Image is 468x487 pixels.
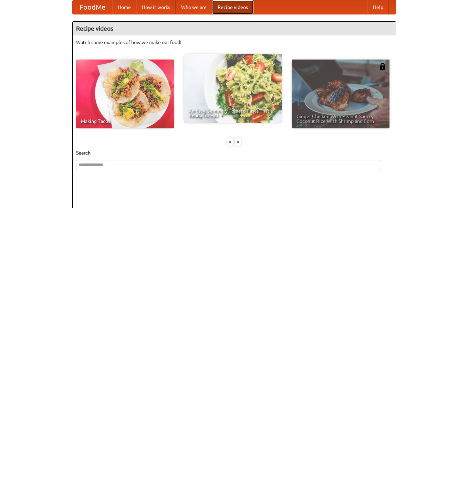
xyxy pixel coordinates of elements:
p: Watch some examples of how we make our food! [76,39,392,46]
a: How it works [136,0,176,14]
a: Who we are [176,0,212,14]
div: » [235,137,241,146]
span: Making Tacos [81,119,169,124]
img: 483408.png [379,63,386,70]
h4: Recipe videos [73,22,396,35]
div: « [227,137,233,146]
a: An Easy, Summery Tomato Pasta That's Ready for Fall [184,54,282,123]
a: Making Tacos [76,60,174,128]
a: Help [367,0,389,14]
a: Home [112,0,136,14]
span: An Easy, Summery Tomato Pasta That's Ready for Fall [189,108,277,118]
h5: Search [76,149,392,156]
a: Recipe videos [212,0,253,14]
a: FoodMe [73,0,112,14]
